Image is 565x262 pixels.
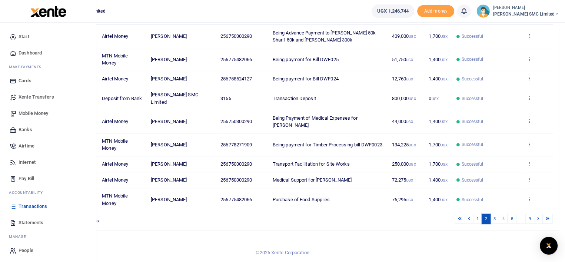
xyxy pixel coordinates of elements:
span: Mobile Money [19,110,48,117]
a: 2 [482,214,491,224]
span: 256750300290 [220,161,252,167]
span: Being Payment of Medical Expenses for [PERSON_NAME] [273,115,358,128]
span: 1,400 [429,76,448,82]
span: Transactions [19,203,47,210]
small: UGX [441,58,448,62]
span: 1,700 [429,142,448,147]
a: Transactions [6,198,90,215]
small: UGX [406,77,413,81]
li: Toup your wallet [417,5,454,17]
div: Open Intercom Messenger [540,237,558,255]
a: 3 [490,214,499,224]
a: 5 [507,214,516,224]
a: logo-small logo-large logo-large [30,8,66,14]
a: Internet [6,154,90,170]
span: MTN Mobile Money [102,138,128,151]
span: People [19,247,33,254]
span: 800,000 [392,96,416,101]
a: UGX 1,246,744 [372,4,414,18]
span: Dashboard [19,49,42,57]
span: Pay Bill [19,175,34,182]
small: UGX [441,143,448,147]
span: Deposit from Bank [102,96,142,101]
span: Statements [19,219,43,226]
span: 1,700 [429,33,448,39]
span: Purchase of Food Supplies [273,197,330,202]
a: 4 [499,214,508,224]
span: 76,295 [392,197,413,202]
span: Successful [461,177,483,183]
small: UGX [409,162,416,166]
span: Internet [19,159,36,166]
span: Airtime [19,142,34,150]
span: Successful [461,95,483,102]
span: [PERSON_NAME] [151,119,187,124]
span: Medical Support for [PERSON_NAME] [273,177,352,183]
span: 3155 [220,96,231,101]
small: UGX [409,34,416,39]
span: Being payment for Bill DWF025 [273,57,339,62]
span: MTN Mobile Money [102,193,128,206]
span: Airtel Money [102,33,128,39]
span: ake Payments [13,64,41,70]
span: [PERSON_NAME] SMC Limited [493,11,559,17]
span: [PERSON_NAME] [151,161,187,167]
a: People [6,242,90,259]
span: UGX 1,246,744 [377,7,409,15]
a: Cards [6,73,90,89]
a: Mobile Money [6,105,90,122]
span: 0 [429,96,438,101]
li: M [6,61,90,73]
small: [PERSON_NAME] [493,5,559,11]
small: UGX [406,198,413,202]
span: 256750300290 [220,33,252,39]
small: UGX [406,58,413,62]
span: Successful [461,56,483,63]
span: 1,400 [429,57,448,62]
li: M [6,231,90,242]
span: 72,275 [392,177,413,183]
span: Being payment for Bill DWF024 [273,76,339,82]
span: Successful [461,33,483,40]
span: Cards [19,77,31,84]
span: Transaction Deposit [273,96,316,101]
span: 256778271909 [220,142,252,147]
small: UGX [441,162,448,166]
span: Successful [461,118,483,125]
a: Start [6,29,90,45]
span: anage [13,234,26,239]
span: Airtel Money [102,76,128,82]
span: Add money [417,5,454,17]
a: Airtime [6,138,90,154]
span: [PERSON_NAME] [151,177,187,183]
span: 256758524127 [220,76,252,82]
span: MTN Mobile Money [102,53,128,66]
a: 1 [473,214,482,224]
small: UGX [409,97,416,101]
a: Banks [6,122,90,138]
span: [PERSON_NAME] SMC Limited [151,92,198,105]
small: UGX [406,120,413,124]
span: 12,760 [392,76,413,82]
span: 256775482066 [220,57,252,62]
span: 256750300290 [220,177,252,183]
span: 1,400 [429,119,448,124]
small: UGX [441,120,448,124]
span: countability [14,190,43,195]
span: 409,000 [392,33,416,39]
span: [PERSON_NAME] [151,76,187,82]
span: [PERSON_NAME] [151,197,187,202]
span: Airtel Money [102,177,128,183]
span: Successful [461,161,483,168]
span: Successful [461,76,483,82]
span: 44,000 [392,119,413,124]
span: 250,000 [392,161,416,167]
span: Airtel Money [102,161,128,167]
span: Start [19,33,29,40]
span: 1,400 [429,197,448,202]
span: [PERSON_NAME] [151,33,187,39]
span: [PERSON_NAME] [151,142,187,147]
span: 134,225 [392,142,416,147]
span: Banks [19,126,32,133]
small: UGX [441,34,448,39]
